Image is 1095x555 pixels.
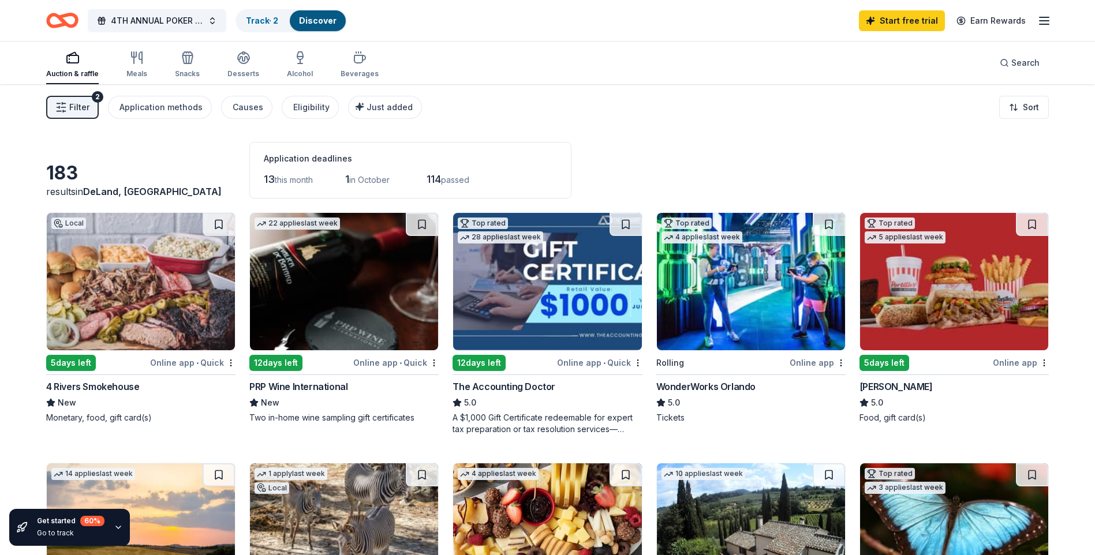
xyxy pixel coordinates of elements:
[353,355,439,370] div: Online app Quick
[255,482,289,494] div: Local
[246,16,278,25] a: Track· 2
[255,468,327,480] div: 1 apply last week
[1011,56,1040,70] span: Search
[859,212,1049,423] a: Image for Portillo'sTop rated5 applieslast week5days leftOnline app[PERSON_NAME]5.0Food, gift car...
[348,96,422,119] button: Just added
[557,355,642,370] div: Online app Quick
[250,213,438,350] img: Image for PRP Wine International
[264,173,275,185] span: 13
[453,213,641,350] img: Image for The Accounting Doctor
[46,7,79,34] a: Home
[46,96,99,119] button: Filter2
[399,358,402,367] span: •
[859,412,1049,423] div: Food, gift card(s)
[46,412,236,423] div: Monetary, food, gift card(s)
[175,69,200,78] div: Snacks
[656,212,846,423] a: Image for WonderWorks OrlandoTop rated4 applieslast weekRollingOnline appWonderWorks Orlando5.0Ti...
[458,231,543,243] div: 28 applies last week
[656,380,756,393] div: WonderWorks Orlando
[790,355,846,370] div: Online app
[126,46,147,84] button: Meals
[865,482,945,494] div: 3 applies last week
[88,9,226,32] button: 4TH ANNUAL POKER RUN FOR PROJECT [PERSON_NAME]
[458,468,539,480] div: 4 applies last week
[341,46,379,84] button: Beverages
[349,175,390,185] span: in October
[249,212,439,423] a: Image for PRP Wine International22 applieslast week12days leftOnline app•QuickPRP Wine Internatio...
[453,380,555,393] div: The Accounting Doctor
[668,396,680,410] span: 5.0
[46,212,236,423] a: Image for 4 Rivers SmokehouseLocal5days leftOnline app•Quick4 Rivers SmokehouseNewMonetary, food,...
[453,212,642,435] a: Image for The Accounting DoctorTop rated28 applieslast week12days leftOnline app•QuickThe Account...
[287,46,313,84] button: Alcohol
[249,355,302,371] div: 12 days left
[287,69,313,78] div: Alcohol
[46,355,96,371] div: 5 days left
[993,355,1049,370] div: Online app
[69,100,89,114] span: Filter
[126,69,147,78] div: Meals
[859,380,933,393] div: [PERSON_NAME]
[255,217,340,230] div: 22 applies last week
[656,356,684,370] div: Rolling
[859,10,945,31] a: Start free trial
[227,69,259,78] div: Desserts
[662,231,742,243] div: 4 applies last week
[464,396,476,410] span: 5.0
[92,91,103,103] div: 2
[108,96,212,119] button: Application methods
[221,96,272,119] button: Causes
[37,516,104,526] div: Get started
[233,100,263,114] div: Causes
[453,355,506,371] div: 12 days left
[264,152,557,166] div: Application deadlines
[950,10,1033,31] a: Earn Rewards
[662,468,745,480] div: 10 applies last week
[249,380,347,393] div: PRP Wine International
[293,100,330,114] div: Eligibility
[603,358,606,367] span: •
[662,217,712,229] div: Top rated
[76,186,222,197] span: in
[249,412,439,423] div: Two in-home wine sampling gift certificates
[51,468,135,480] div: 14 applies last week
[1023,100,1039,114] span: Sort
[236,9,347,32] button: Track· 2Discover
[261,396,279,410] span: New
[119,100,203,114] div: Application methods
[871,396,883,410] span: 5.0
[991,51,1049,74] button: Search
[46,185,236,198] div: results
[227,46,259,84] button: Desserts
[865,468,915,479] div: Top rated
[46,69,99,78] div: Auction & raffle
[196,358,199,367] span: •
[453,412,642,435] div: A $1,000 Gift Certificate redeemable for expert tax preparation or tax resolution services—recipi...
[865,231,945,243] div: 5 applies last week
[341,69,379,78] div: Beverages
[46,380,139,393] div: 4 Rivers Smokehouse
[657,213,845,350] img: Image for WonderWorks Orlando
[367,102,413,112] span: Just added
[299,16,337,25] a: Discover
[427,173,441,185] span: 114
[345,173,349,185] span: 1
[111,14,203,28] span: 4TH ANNUAL POKER RUN FOR PROJECT [PERSON_NAME]
[47,213,235,350] img: Image for 4 Rivers Smokehouse
[46,46,99,84] button: Auction & raffle
[282,96,339,119] button: Eligibility
[859,355,909,371] div: 5 days left
[999,96,1049,119] button: Sort
[80,516,104,526] div: 60 %
[441,175,469,185] span: passed
[175,46,200,84] button: Snacks
[865,217,915,229] div: Top rated
[458,217,508,229] div: Top rated
[83,186,222,197] span: DeLand, [GEOGRAPHIC_DATA]
[58,396,76,410] span: New
[150,355,236,370] div: Online app Quick
[860,213,1048,350] img: Image for Portillo's
[275,175,313,185] span: this month
[46,162,236,185] div: 183
[37,528,104,538] div: Go to track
